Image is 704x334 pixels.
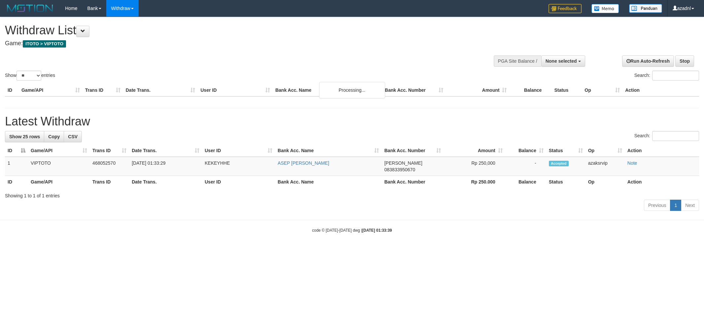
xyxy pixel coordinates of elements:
a: Previous [644,200,670,211]
th: Amount [446,84,510,96]
td: Rp 250,000 [444,157,505,176]
th: Rp 250.000 [444,176,505,188]
th: ID [5,176,28,188]
th: Bank Acc. Number [382,176,443,188]
th: Bank Acc. Number: activate to sort column ascending [382,145,443,157]
th: Balance [505,176,546,188]
th: Op: activate to sort column ascending [586,145,625,157]
span: ITOTO > VIPTOTO [23,40,66,48]
a: 1 [670,200,681,211]
th: Amount: activate to sort column ascending [444,145,505,157]
span: Show 25 rows [9,134,40,139]
th: Trans ID [83,84,123,96]
span: [PERSON_NAME] [384,160,422,166]
a: Show 25 rows [5,131,44,142]
td: VIPTOTO [28,157,90,176]
a: Run Auto-Refresh [622,55,674,67]
th: Game/API [28,176,90,188]
a: Next [681,200,699,211]
th: Op [582,84,622,96]
th: User ID [198,84,273,96]
th: User ID [202,176,275,188]
th: Balance: activate to sort column ascending [505,145,546,157]
th: Action [622,84,699,96]
td: 468052570 [90,157,129,176]
th: Status: activate to sort column ascending [546,145,586,157]
th: Status [546,176,586,188]
span: Copy [48,134,60,139]
button: None selected [541,55,585,67]
span: None selected [546,58,577,64]
label: Search: [634,131,699,141]
h4: Game: [5,40,463,47]
td: 1 [5,157,28,176]
div: Showing 1 to 1 of 1 entries [5,190,699,199]
th: User ID: activate to sort column ascending [202,145,275,157]
select: Showentries [17,71,41,81]
td: KEKEYHHE [202,157,275,176]
th: Game/API [19,84,83,96]
th: ID: activate to sort column descending [5,145,28,157]
td: [DATE] 01:33:29 [129,157,202,176]
th: Balance [509,84,552,96]
th: Action [625,176,699,188]
a: ASEP [PERSON_NAME] [278,160,329,166]
input: Search: [652,131,699,141]
th: Bank Acc. Number [382,84,446,96]
span: Accepted [549,161,569,166]
th: Bank Acc. Name [273,84,382,96]
label: Show entries [5,71,55,81]
td: azaksrvip [586,157,625,176]
th: Action [625,145,699,157]
span: CSV [68,134,78,139]
span: Copy 083833950670 to clipboard [384,167,415,172]
h1: Withdraw List [5,24,463,37]
small: code © [DATE]-[DATE] dwg | [312,228,392,233]
th: Bank Acc. Name [275,176,382,188]
th: Game/API: activate to sort column ascending [28,145,90,157]
a: Note [627,160,637,166]
img: Button%20Memo.svg [591,4,619,13]
th: Trans ID: activate to sort column ascending [90,145,129,157]
img: MOTION_logo.png [5,3,55,13]
th: Status [552,84,582,96]
th: Bank Acc. Name: activate to sort column ascending [275,145,382,157]
th: Trans ID [90,176,129,188]
th: Op [586,176,625,188]
input: Search: [652,71,699,81]
th: ID [5,84,19,96]
strong: [DATE] 01:33:39 [362,228,392,233]
th: Date Trans. [123,84,198,96]
td: - [505,157,546,176]
img: panduan.png [629,4,662,13]
img: Feedback.jpg [549,4,582,13]
label: Search: [634,71,699,81]
a: Stop [675,55,694,67]
a: Copy [44,131,64,142]
h1: Latest Withdraw [5,115,699,128]
div: Processing... [319,82,385,98]
th: Date Trans. [129,176,202,188]
div: PGA Site Balance / [494,55,541,67]
a: CSV [64,131,82,142]
th: Date Trans.: activate to sort column ascending [129,145,202,157]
